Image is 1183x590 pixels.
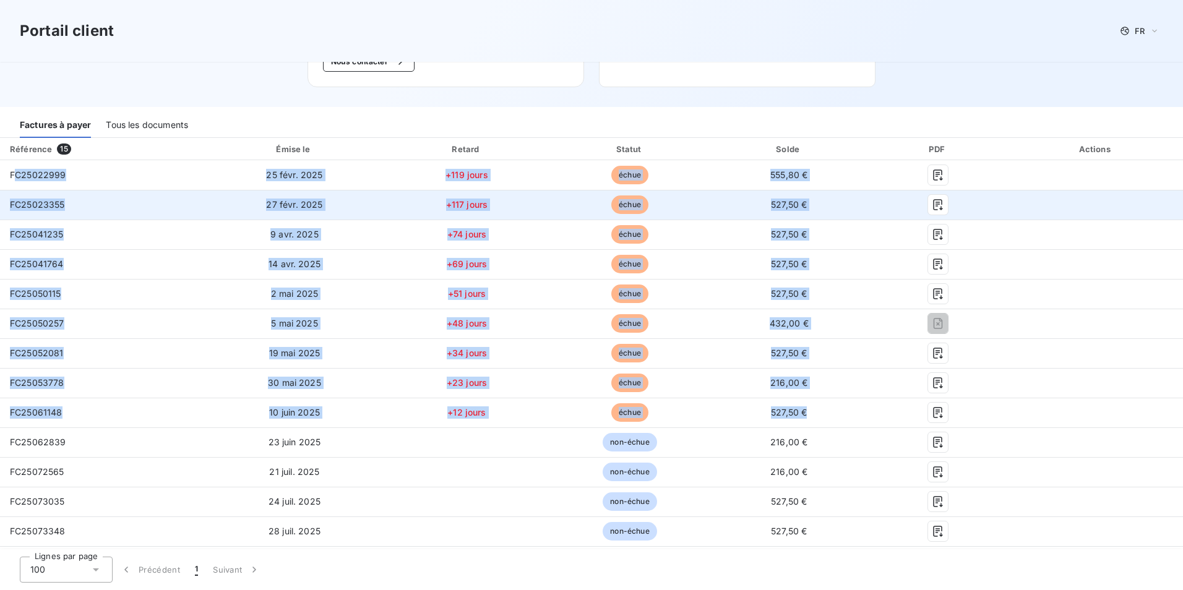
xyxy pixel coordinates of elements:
span: FR [1135,26,1145,36]
span: +117 jours [446,199,488,210]
span: non-échue [603,463,656,481]
div: Retard [387,143,547,155]
span: 527,50 € [771,288,807,299]
span: 216,00 € [770,466,807,477]
span: 5 mai 2025 [271,318,318,328]
span: 23 juin 2025 [269,437,321,447]
div: Référence [10,144,52,154]
span: +74 jours [447,229,486,239]
span: FC25041235 [10,229,64,239]
span: non-échue [603,522,656,541]
span: échue [611,166,648,184]
span: échue [611,403,648,422]
span: +69 jours [447,259,487,269]
span: 100 [30,563,45,576]
span: échue [611,374,648,392]
span: +23 jours [447,377,487,388]
span: FC25053778 [10,377,64,388]
button: 1 [187,557,205,583]
span: FC25052081 [10,348,64,358]
div: Tous les documents [106,112,188,138]
span: 21 juil. 2025 [269,466,319,477]
span: 216,00 € [770,377,807,388]
span: échue [611,195,648,214]
span: 555,80 € [770,169,807,180]
span: 527,50 € [771,496,807,507]
span: FC25050257 [10,318,64,328]
span: 15 [57,143,71,155]
span: 527,50 € [771,259,807,269]
span: non-échue [603,433,656,451]
span: 24 juil. 2025 [269,496,320,507]
span: échue [611,344,648,362]
span: FC25061148 [10,407,62,417]
span: 27 févr. 2025 [266,199,322,210]
div: Actions [1011,143,1181,155]
span: FC25050115 [10,288,61,299]
button: Précédent [113,557,187,583]
span: échue [611,255,648,273]
span: +48 jours [447,318,487,328]
span: 527,50 € [771,229,807,239]
span: échue [611,284,648,303]
span: échue [611,314,648,333]
span: 9 avr. 2025 [270,229,319,239]
span: 10 juin 2025 [269,407,320,417]
span: 527,50 € [771,199,807,210]
span: 14 avr. 2025 [269,259,320,269]
div: PDF [870,143,1006,155]
span: +12 jours [447,407,486,417]
span: 28 juil. 2025 [269,526,320,536]
span: 527,50 € [771,348,807,358]
span: échue [611,225,648,244]
span: +34 jours [447,348,487,358]
span: 432,00 € [770,318,809,328]
button: Nous contacter [323,52,415,72]
span: 1 [195,563,198,576]
span: 527,50 € [771,407,807,417]
span: +119 jours [445,169,488,180]
div: Factures à payer [20,112,91,138]
span: 19 mai 2025 [269,348,320,358]
span: FC25023355 [10,199,65,210]
span: non-échue [603,492,656,511]
h3: Portail client [20,20,114,42]
span: 25 févr. 2025 [266,169,322,180]
span: FC25022999 [10,169,66,180]
div: Solde [713,143,865,155]
button: Suivant [205,557,268,583]
span: FC25073348 [10,526,66,536]
span: 527,50 € [771,526,807,536]
span: +51 jours [448,288,486,299]
span: FC25062839 [10,437,66,447]
span: FC25073035 [10,496,65,507]
span: 2 mai 2025 [271,288,319,299]
div: Émise le [207,143,382,155]
span: FC25041764 [10,259,64,269]
span: 30 mai 2025 [268,377,321,388]
span: FC25072565 [10,466,64,477]
div: Statut [552,143,708,155]
span: 216,00 € [770,437,807,447]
